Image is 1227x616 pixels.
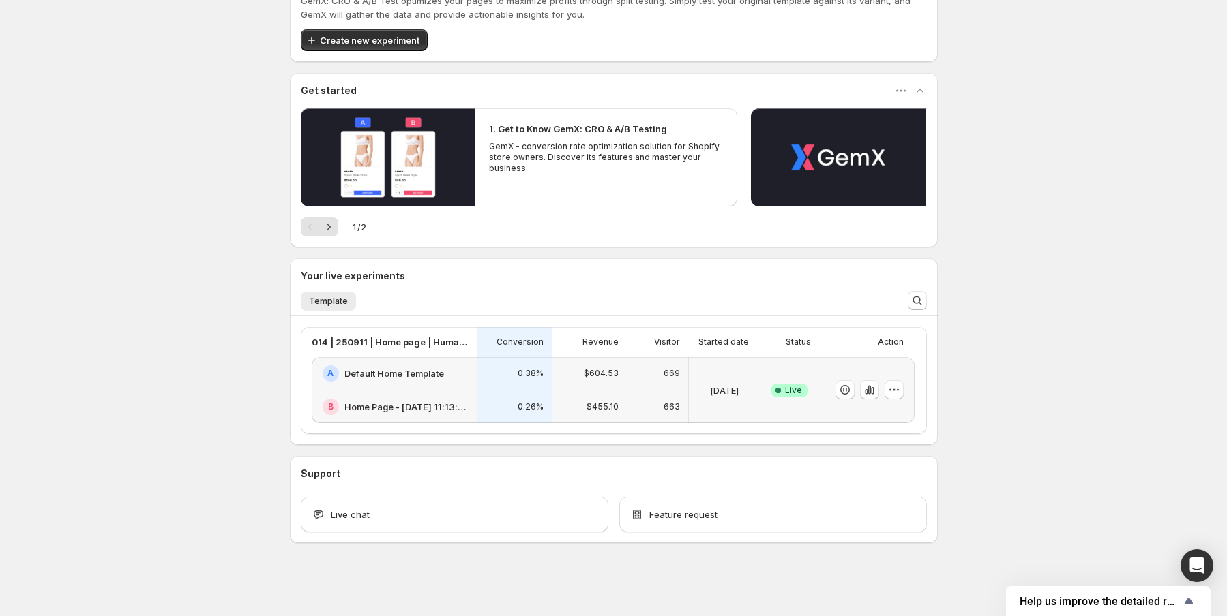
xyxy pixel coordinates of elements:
p: $455.10 [587,401,619,412]
button: Play video [301,108,475,206]
span: Live [785,385,802,396]
span: Create new experiment [320,33,419,47]
p: 0.26% [518,401,544,412]
p: [DATE] [710,384,739,397]
p: $604.53 [584,368,619,379]
h3: Support [301,467,340,480]
button: Create new experiment [301,29,428,51]
span: Help us improve the detailed report for A/B campaigns [1020,595,1181,608]
button: Search and filter results [908,291,927,310]
h2: A [327,368,334,379]
h2: Home Page - [DATE] 11:13:58 [344,400,469,414]
p: 669 [664,368,680,379]
span: Live chat [331,508,370,521]
span: Template [309,296,348,307]
h3: Get started [301,84,357,97]
h2: 1. Get to Know GemX: CRO & A/B Testing [489,122,667,136]
h2: Default Home Template [344,367,444,380]
p: 014 | 250911 | Home page | Human hero banner [312,335,469,349]
p: GemX - conversion rate optimization solution for Shopify store owners. Discover its features and ... [489,141,724,174]
div: Open Intercom Messenger [1181,549,1213,582]
button: Show survey - Help us improve the detailed report for A/B campaigns [1020,593,1197,609]
nav: Pagination [301,217,338,236]
h2: B [328,401,334,412]
p: Visitor [654,337,680,348]
p: Status [786,337,811,348]
p: Action [878,337,904,348]
p: Started date [698,337,749,348]
button: Play video [751,108,926,206]
p: Conversion [497,337,544,348]
span: Feature request [649,508,718,521]
button: Next [319,217,338,236]
span: 1 / 2 [352,220,366,234]
p: Revenue [582,337,619,348]
p: 663 [664,401,680,412]
h3: Your live experiments [301,269,405,283]
p: 0.38% [518,368,544,379]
